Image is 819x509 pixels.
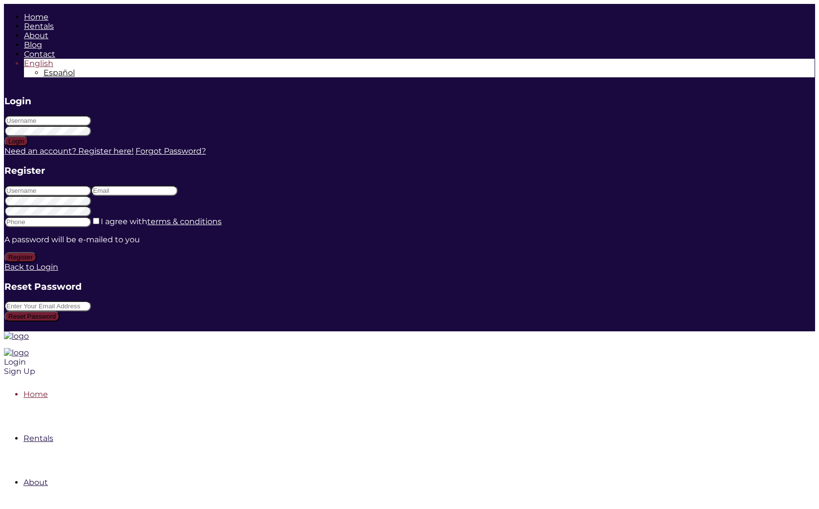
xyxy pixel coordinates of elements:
[4,252,37,262] button: Register
[4,311,60,322] button: Reset Password
[24,59,53,68] a: Switch to English
[4,116,91,126] input: Username
[101,217,222,226] label: I agree with
[23,478,48,487] a: About
[44,68,75,77] span: Español
[44,68,75,77] a: Switch to Español
[24,31,48,40] a: About
[4,95,815,107] h3: Login
[23,434,53,443] a: Rentals
[147,217,222,226] a: terms & conditions
[4,165,815,176] h3: Register
[4,281,815,292] h3: Reset Password
[91,185,178,196] input: Email
[24,49,55,59] a: Contact
[4,322,67,331] a: Return to Login
[4,146,134,156] a: Need an account? Register here!
[4,367,660,376] div: Sign Up
[4,136,28,146] button: Login
[136,146,206,156] a: Forgot Password?
[23,390,48,399] a: Home
[24,40,42,49] a: Blog
[24,59,53,68] span: English
[24,12,48,22] a: Home
[4,331,29,341] img: logo
[4,357,660,367] div: Login
[4,185,91,196] input: Username
[24,22,54,31] a: Rentals
[4,235,815,244] p: A password will be e-mailed to you
[4,301,91,311] input: Enter Your Email Address
[4,348,29,357] img: logo
[4,217,91,227] input: Phone
[4,262,58,272] a: Back to Login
